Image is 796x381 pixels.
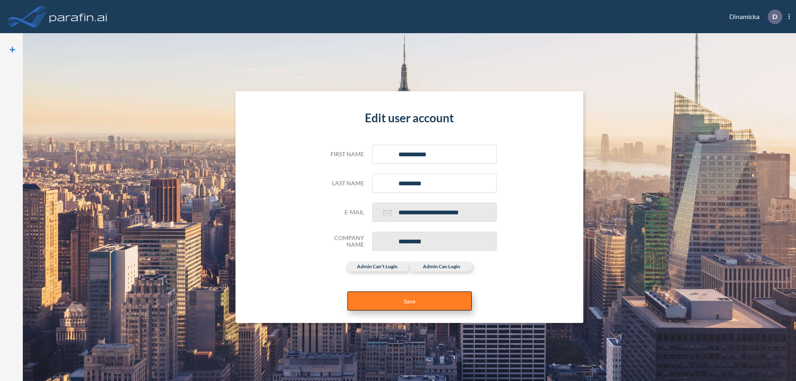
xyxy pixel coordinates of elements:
[717,10,790,24] div: Dinamicka
[323,235,364,249] h5: Company Name
[323,209,364,216] h5: E-mail
[410,262,473,272] label: admin can login
[48,8,109,25] img: logo
[323,151,364,158] h5: First name
[347,291,472,311] button: Save
[346,262,408,272] label: admin can't login
[772,13,777,20] p: D
[323,180,364,187] h5: Last name
[323,111,497,125] h4: Edit user account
